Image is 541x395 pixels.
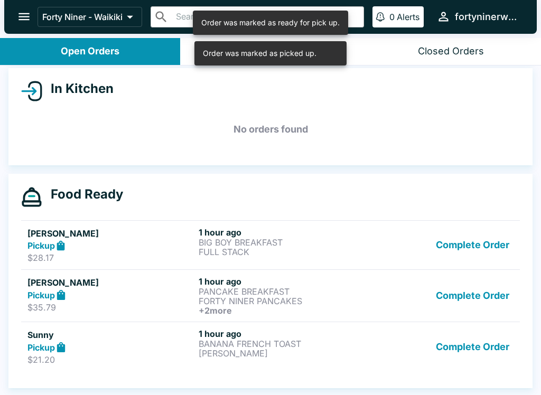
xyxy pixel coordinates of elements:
[61,45,119,58] div: Open Orders
[27,342,55,353] strong: Pickup
[199,287,366,296] p: PANCAKE BREAKFAST
[42,186,123,202] h4: Food Ready
[199,238,366,247] p: BIG BOY BREAKFAST
[42,81,114,97] h4: In Kitchen
[199,328,366,339] h6: 1 hour ago
[21,322,520,371] a: SunnyPickup$21.201 hour agoBANANA FRENCH TOAST[PERSON_NAME]Complete Order
[27,290,55,300] strong: Pickup
[199,296,366,306] p: FORTY NINER PANCAKES
[21,110,520,148] h5: No orders found
[199,349,366,358] p: [PERSON_NAME]
[199,276,366,287] h6: 1 hour ago
[418,45,484,58] div: Closed Orders
[455,11,520,23] div: fortyninerwaikiki
[27,240,55,251] strong: Pickup
[199,247,366,257] p: FULL STACK
[432,276,514,315] button: Complete Order
[432,5,524,28] button: fortyninerwaikiki
[27,354,194,365] p: $21.20
[38,7,142,27] button: Forty Niner - Waikiki
[199,227,366,238] h6: 1 hour ago
[201,14,340,32] div: Order was marked as ready for pick up.
[27,252,194,263] p: $28.17
[199,306,366,315] h6: + 2 more
[432,328,514,365] button: Complete Order
[199,339,366,349] p: BANANA FRENCH TOAST
[27,328,194,341] h5: Sunny
[173,10,359,24] input: Search orders by name or phone number
[21,220,520,270] a: [PERSON_NAME]Pickup$28.171 hour agoBIG BOY BREAKFASTFULL STACKComplete Order
[27,302,194,313] p: $35.79
[203,44,316,62] div: Order was marked as picked up.
[21,269,520,322] a: [PERSON_NAME]Pickup$35.791 hour agoPANCAKE BREAKFASTFORTY NINER PANCAKES+2moreComplete Order
[27,276,194,289] h5: [PERSON_NAME]
[432,227,514,264] button: Complete Order
[42,12,123,22] p: Forty Niner - Waikiki
[27,227,194,240] h5: [PERSON_NAME]
[11,3,38,30] button: open drawer
[397,12,419,22] p: Alerts
[389,12,395,22] p: 0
